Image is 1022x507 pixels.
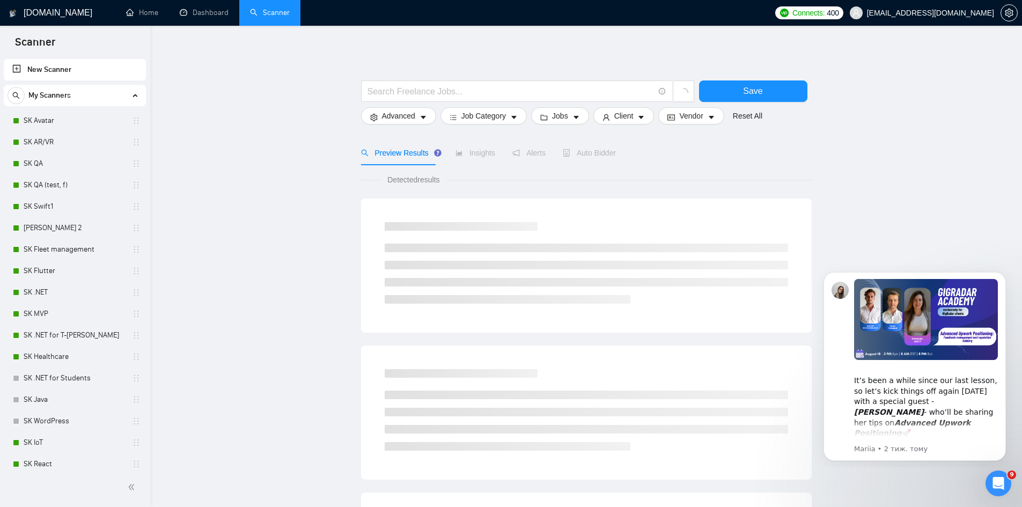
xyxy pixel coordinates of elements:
span: Job Category [461,110,506,122]
span: caret-down [510,113,518,121]
img: Profile image for Mariia [105,17,127,39]
span: Допомога [168,362,207,369]
button: Save [699,80,807,102]
span: holder [132,374,141,383]
img: logo [21,20,39,38]
span: caret-down [637,113,645,121]
span: notification [512,149,520,157]
span: bars [450,113,457,121]
button: idcardVendorcaret-down [658,107,724,124]
a: SK Fleet management [24,239,126,260]
span: Головна [9,362,45,369]
button: Пошук в статтях [16,250,199,271]
span: info-circle [659,88,666,95]
img: Profile image for Nazar [126,17,147,39]
a: SK Flutter [24,260,126,282]
a: SK Java [24,389,126,410]
span: caret-down [708,113,715,121]
button: Допомога [161,335,215,378]
span: Client [614,110,634,122]
span: Vendor [679,110,703,122]
span: holder [132,245,141,254]
span: holder [132,202,141,211]
span: holder [132,438,141,447]
span: holder [132,310,141,318]
span: holder [132,138,141,146]
a: dashboardDashboard [180,8,229,17]
span: 9 [1008,471,1016,479]
span: holder [132,159,141,168]
span: caret-down [572,113,580,121]
a: SK QA (test, f) [24,174,126,196]
p: [PERSON_NAME] [PERSON_NAME][EMAIL_ADDRESS][DOMAIN_NAME] 👋 [21,76,193,149]
span: Detected results [380,174,447,186]
span: holder [132,224,141,232]
span: Alerts [512,149,546,157]
span: Jobs [552,110,568,122]
a: SK .NET for Students [24,368,126,389]
button: Запити [107,335,161,378]
span: setting [370,113,378,121]
img: upwork-logo.png [780,9,789,17]
span: loading [679,88,688,98]
span: holder [132,395,141,404]
iframe: Intercom notifications повідомлення [807,262,1022,467]
div: ✅ How To: Connect your agency to [DOMAIN_NAME] [16,276,199,307]
span: holder [132,331,141,340]
a: [PERSON_NAME] 2 [24,217,126,239]
span: Advanced [382,110,415,122]
div: 🔠 GigRadar Search Syntax: Query Operators for Optimized Job Searches [22,311,180,334]
div: 🔠 GigRadar Search Syntax: Query Operators for Optimized Job Searches [16,307,199,338]
a: SK QA [24,153,126,174]
span: Повідомлення [55,362,111,369]
a: New Scanner [12,59,137,80]
span: setting [1001,9,1017,17]
div: Напишіть нам повідомленняЗазвичай ми відповідаємо за хвилину [11,199,204,240]
button: Повідомлення [54,335,107,378]
a: SK .NET for T-[PERSON_NAME] [24,325,126,346]
li: New Scanner [4,59,146,80]
button: search [8,87,25,104]
p: Чим вам допомогти? [21,149,193,186]
span: Insights [455,149,495,157]
button: folderJobscaret-down [531,107,589,124]
input: Search Freelance Jobs... [367,85,654,98]
a: homeHome [126,8,158,17]
a: SK React [24,453,126,475]
span: Запити [120,362,148,369]
span: robot [563,149,570,157]
span: 400 [827,7,839,19]
div: Закрити [185,17,204,36]
span: Save [743,84,762,98]
a: searchScanner [250,8,290,17]
span: holder [132,181,141,189]
span: holder [132,460,141,468]
a: SK WordPress [24,410,126,432]
a: SK MVP [24,303,126,325]
span: holder [132,352,141,361]
a: SK .NET [24,282,126,303]
span: user [602,113,610,121]
button: barsJob Categorycaret-down [440,107,527,124]
span: caret-down [420,113,427,121]
a: SK AR/VR [24,131,126,153]
span: idcard [667,113,675,121]
span: My Scanners [28,85,71,106]
span: area-chart [455,149,463,157]
a: SK IoT [24,432,126,453]
span: holder [132,267,141,275]
div: Напишіть нам повідомлення [22,208,179,219]
a: SK Avatar [24,110,126,131]
span: Preview Results [361,149,438,157]
button: settingAdvancedcaret-down [361,107,436,124]
button: userClientcaret-down [593,107,655,124]
span: search [8,92,24,99]
span: holder [132,417,141,425]
iframe: To enrich screen reader interactions, please activate Accessibility in Grammarly extension settings [986,471,1011,496]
